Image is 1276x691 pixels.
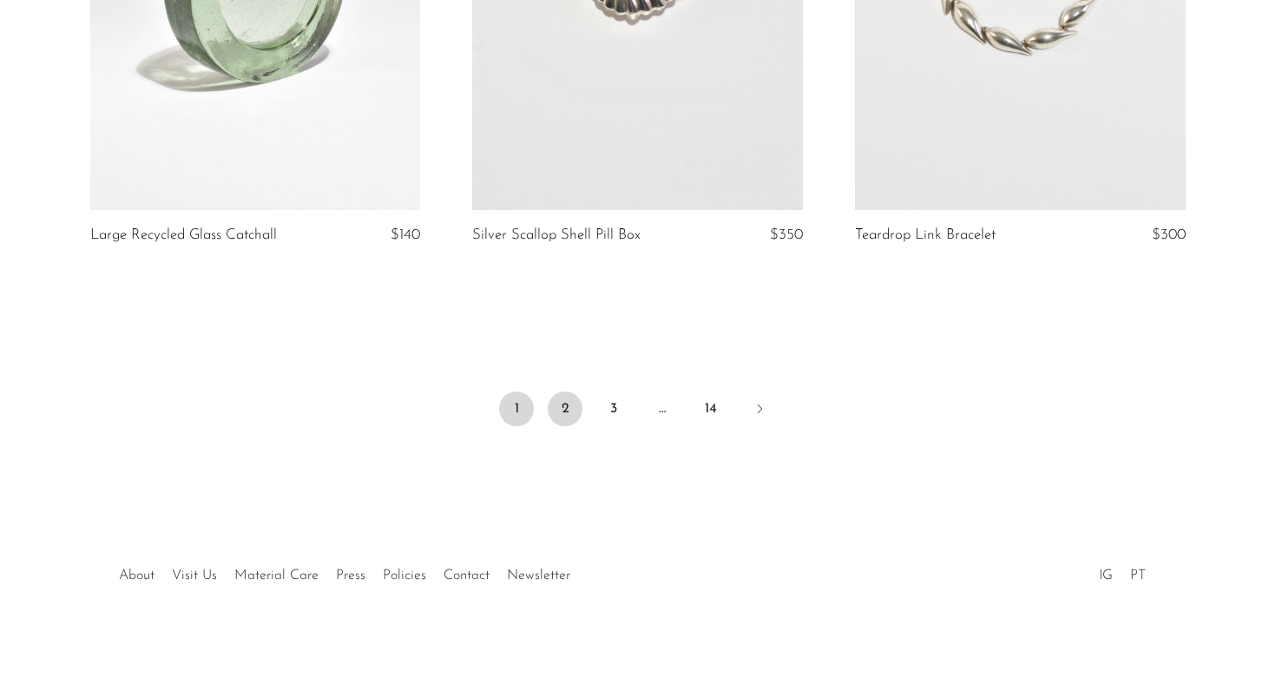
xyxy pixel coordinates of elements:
a: Large Recycled Glass Catchall [90,227,277,243]
a: PT [1130,569,1146,582]
ul: Social Medias [1090,555,1154,588]
span: 1 [499,392,534,426]
a: Press [336,569,365,582]
a: Silver Scallop Shell Pill Box [472,227,641,243]
a: Visit Us [172,569,217,582]
a: 3 [596,392,631,426]
span: $140 [391,227,420,242]
a: Material Care [234,569,319,582]
a: About [119,569,155,582]
span: $350 [770,227,803,242]
a: Contact [444,569,490,582]
span: … [645,392,680,426]
a: Policies [383,569,426,582]
a: 14 [694,392,728,426]
a: IG [1099,569,1113,582]
a: Teardrop Link Bracelet [855,227,996,243]
a: Next [742,392,777,430]
a: 2 [548,392,582,426]
ul: Quick links [110,555,579,588]
span: $300 [1152,227,1186,242]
